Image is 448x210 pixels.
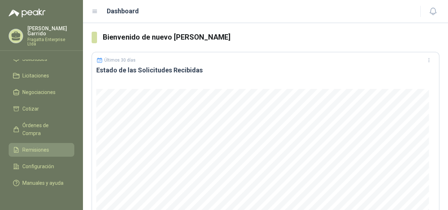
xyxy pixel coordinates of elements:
[9,143,74,157] a: Remisiones
[22,88,56,96] span: Negociaciones
[9,102,74,116] a: Cotizar
[9,69,74,82] a: Licitaciones
[9,176,74,190] a: Manuales y ayuda
[22,72,49,80] span: Licitaciones
[103,32,439,43] h3: Bienvenido de nuevo [PERSON_NAME]
[22,179,63,187] span: Manuales y ayuda
[9,119,74,140] a: Órdenes de Compra
[9,85,74,99] a: Negociaciones
[27,26,74,36] p: [PERSON_NAME] Garrido
[9,9,45,17] img: Logo peakr
[22,105,39,113] span: Cotizar
[27,37,74,46] p: Fragatta Enterprise Ltda
[104,58,136,63] p: Últimos 30 días
[22,146,49,154] span: Remisiones
[22,121,67,137] span: Órdenes de Compra
[9,160,74,173] a: Configuración
[96,66,435,75] h3: Estado de las Solicitudes Recibidas
[22,162,54,170] span: Configuración
[107,6,139,16] h1: Dashboard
